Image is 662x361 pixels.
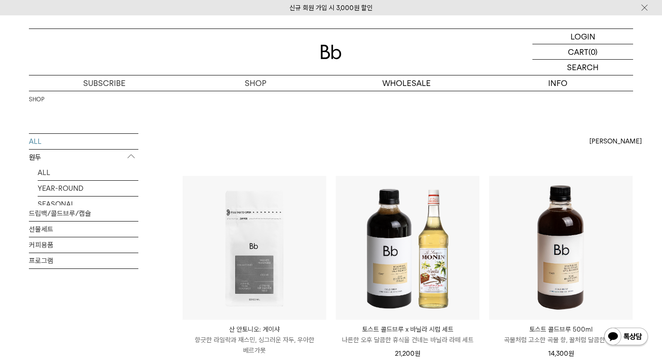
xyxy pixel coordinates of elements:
[183,176,326,320] img: 산 안토니오: 게이샤
[489,176,633,320] img: 토스트 콜드브루 500ml
[183,324,326,356] a: 산 안토니오: 게이샤 향긋한 라일락과 재스민, 싱그러운 자두, 우아한 베르가못
[532,44,633,60] a: CART (0)
[336,335,479,345] p: 나른한 오후 달콤한 휴식을 건네는 바닐라 라떼 세트
[29,206,138,221] a: 드립백/콜드브루/캡슐
[548,350,574,357] span: 14,300
[568,44,588,59] p: CART
[482,75,633,91] p: INFO
[489,324,633,335] p: 토스트 콜드브루 500ml
[588,44,598,59] p: (0)
[38,197,138,212] a: SEASONAL
[336,324,479,345] a: 토스트 콜드브루 x 바닐라 시럽 세트 나른한 오후 달콤한 휴식을 건네는 바닐라 라떼 세트
[29,134,138,149] a: ALL
[336,176,479,320] img: 토스트 콜드브루 x 바닐라 시럽 세트
[38,165,138,180] a: ALL
[29,150,138,165] p: 원두
[29,253,138,268] a: 프로그램
[29,75,180,91] a: SUBSCRIBE
[29,222,138,237] a: 선물세트
[336,324,479,335] p: 토스트 콜드브루 x 바닐라 시럽 세트
[415,350,420,357] span: 원
[395,350,420,357] span: 21,200
[183,324,326,335] p: 산 안토니오: 게이샤
[320,45,342,59] img: 로고
[183,335,326,356] p: 향긋한 라일락과 재스민, 싱그러운 자두, 우아한 베르가못
[568,350,574,357] span: 원
[289,4,373,12] a: 신규 회원 가입 시 3,000원 할인
[532,29,633,44] a: LOGIN
[603,327,649,348] img: 카카오톡 채널 1:1 채팅 버튼
[570,29,595,44] p: LOGIN
[29,95,44,104] a: SHOP
[29,237,138,253] a: 커피용품
[567,60,599,75] p: SEARCH
[589,136,642,147] span: [PERSON_NAME]
[38,181,138,196] a: YEAR-ROUND
[489,324,633,345] a: 토스트 콜드브루 500ml 곡물처럼 고소한 곡물 향, 꿀처럼 달콤한 여운
[489,335,633,345] p: 곡물처럼 고소한 곡물 향, 꿀처럼 달콤한 여운
[331,75,482,91] p: WHOLESALE
[180,75,331,91] a: SHOP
